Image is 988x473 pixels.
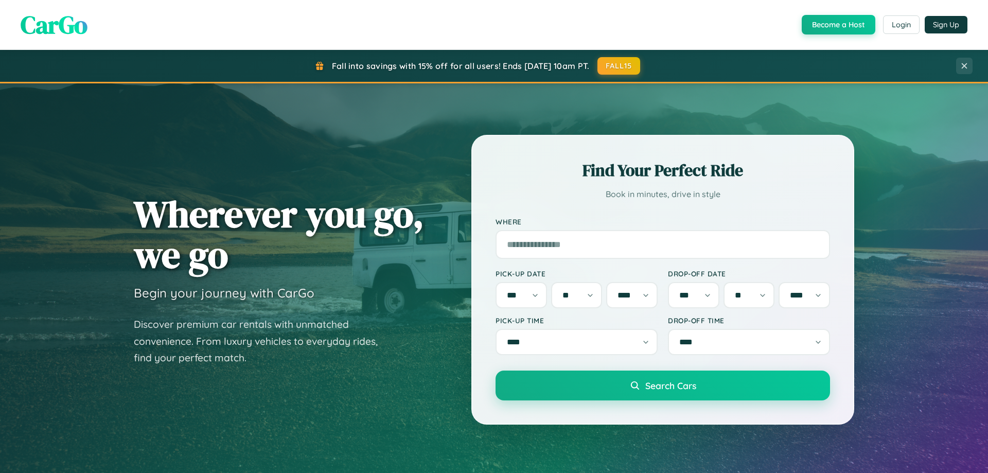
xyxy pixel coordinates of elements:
button: Sign Up [925,16,967,33]
label: Drop-off Date [668,269,830,278]
p: Book in minutes, drive in style [496,187,830,202]
span: CarGo [21,8,87,42]
span: Search Cars [645,380,696,391]
button: Login [883,15,920,34]
h2: Find Your Perfect Ride [496,159,830,182]
h1: Wherever you go, we go [134,194,424,275]
span: Fall into savings with 15% off for all users! Ends [DATE] 10am PT. [332,61,590,71]
label: Where [496,217,830,226]
button: Search Cars [496,371,830,400]
h3: Begin your journey with CarGo [134,285,314,301]
label: Pick-up Date [496,269,658,278]
label: Drop-off Time [668,316,830,325]
button: Become a Host [802,15,875,34]
label: Pick-up Time [496,316,658,325]
button: FALL15 [597,57,641,75]
p: Discover premium car rentals with unmatched convenience. From luxury vehicles to everyday rides, ... [134,316,391,366]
